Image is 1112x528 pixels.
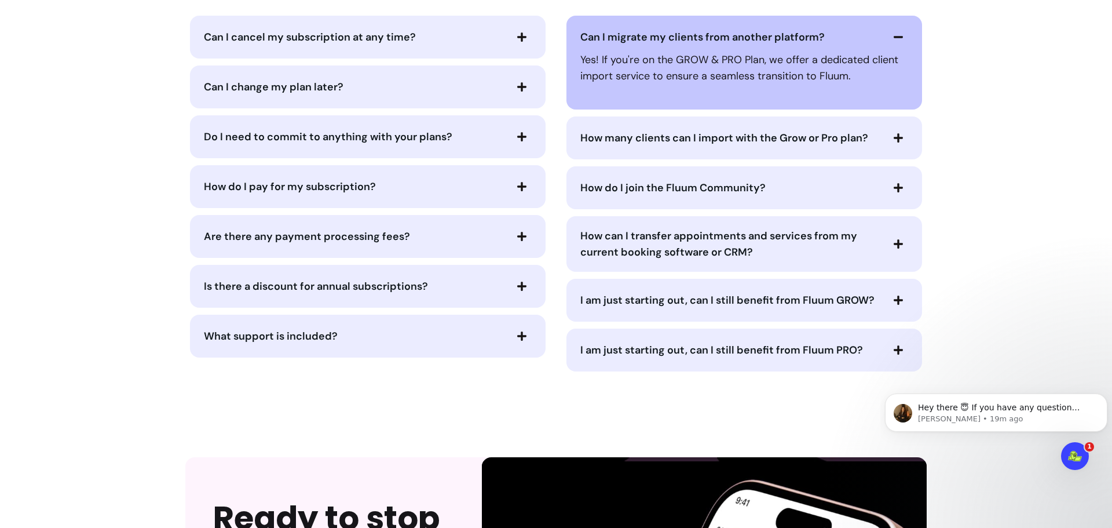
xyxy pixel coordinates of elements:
[204,329,338,343] span: What support is included?
[580,343,863,357] span: I am just starting out, can I still benefit from Fluum PRO?
[204,177,532,196] button: How do I pay for my subscription?
[580,181,766,195] span: How do I join the Fluum Community?
[580,30,825,44] span: Can I migrate my clients from another platform?
[580,229,857,259] span: How can I transfer appointments and services from my current booking software or CRM?
[204,180,376,194] span: How do I pay for my subscription?
[580,178,908,198] button: How do I join the Fluum Community?
[580,128,908,148] button: How many clients can I import with the Grow or Pro plan?
[880,369,1112,497] iframe: Intercom notifications message
[204,326,532,346] button: What support is included?
[580,290,908,310] button: I am just starting out, can I still benefit from Fluum GROW?
[204,130,452,144] span: Do I need to commit to anything with your plans?
[580,52,908,84] p: Yes! If you're on the GROW & PRO Plan, we offer a dedicated client import service to ensure a sea...
[204,279,428,293] span: Is there a discount for annual subscriptions?
[204,30,416,44] span: Can I cancel my subscription at any time?
[1085,442,1094,451] span: 1
[204,230,410,243] span: Are there any payment processing fees?
[1061,442,1089,470] iframe: Intercom live chat
[580,228,908,260] button: How can I transfer appointments and services from my current booking software or CRM?
[204,276,532,296] button: Is there a discount for annual subscriptions?
[580,27,908,47] button: Can I migrate my clients from another platform?
[580,47,908,89] div: Can I migrate my clients from another platform?
[580,293,875,307] span: I am just starting out, can I still benefit from Fluum GROW?
[204,27,532,47] button: Can I cancel my subscription at any time?
[580,340,908,360] button: I am just starting out, can I still benefit from Fluum PRO?
[204,77,532,97] button: Can I change my plan later?
[204,227,532,246] button: Are there any payment processing fees?
[580,131,868,145] span: How many clients can I import with the Grow or Pro plan?
[204,80,343,94] span: Can I change my plan later?
[204,127,532,147] button: Do I need to commit to anything with your plans?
